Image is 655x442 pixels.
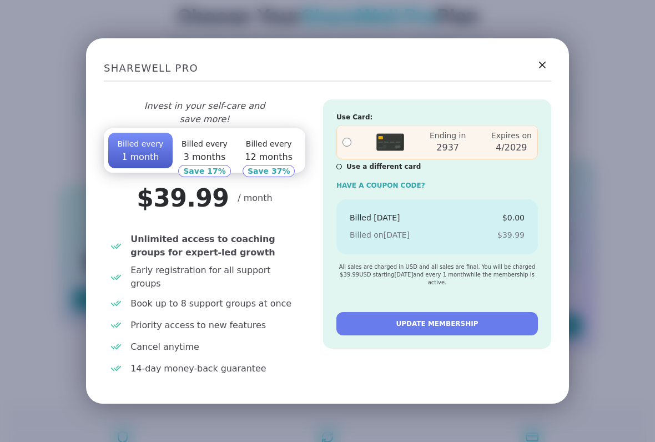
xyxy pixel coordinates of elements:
span: Use a different card [346,162,421,172]
div: All sales are charged in USD and all sales are final. You will be charged $ 39.99 USD starting [D... [336,263,538,287]
div: Expires on [491,130,532,141]
span: Billed every [117,139,163,148]
h4: $ 39.99 [137,182,229,215]
div: Have a Coupon code? [336,180,538,190]
div: Save 17 % [178,165,231,177]
button: UPDATE MEMBERSHIP [336,312,538,335]
span: 3 months [184,152,226,162]
div: Billed [DATE] [350,213,400,224]
button: Billed every3 months [173,133,237,168]
div: Save 37 % [243,165,295,177]
span: Priority access to new features [130,319,301,332]
span: Cancel anytime [130,340,301,354]
div: 2937 [436,141,459,154]
button: Billed every12 months [236,133,301,168]
span: Book up to 8 support groups at once [130,297,301,310]
span: / month [238,192,272,205]
div: Use Card: [336,113,538,122]
span: 1 month [122,152,159,162]
span: Early registration for all support groups [130,264,301,290]
h2: SHAREWELL PRO [104,56,551,82]
div: 4/2029 [496,141,527,154]
span: Billed every [182,139,228,148]
div: $0.00 [502,213,525,224]
span: 14-day money-back guarantee [130,362,301,375]
div: Billed on [DATE] [350,230,410,241]
span: Unlimited access to coaching groups for expert-led growth [130,233,301,259]
div: $ 39.99 [497,230,525,241]
span: 12 months [245,152,293,162]
span: Billed every [246,139,292,148]
img: Credit Card [376,128,404,156]
span: UPDATE MEMBERSHIP [396,319,478,329]
div: Ending in [430,130,466,141]
button: Billed every1 month [108,133,173,168]
p: Invest in your self-care and save more! [135,99,274,126]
